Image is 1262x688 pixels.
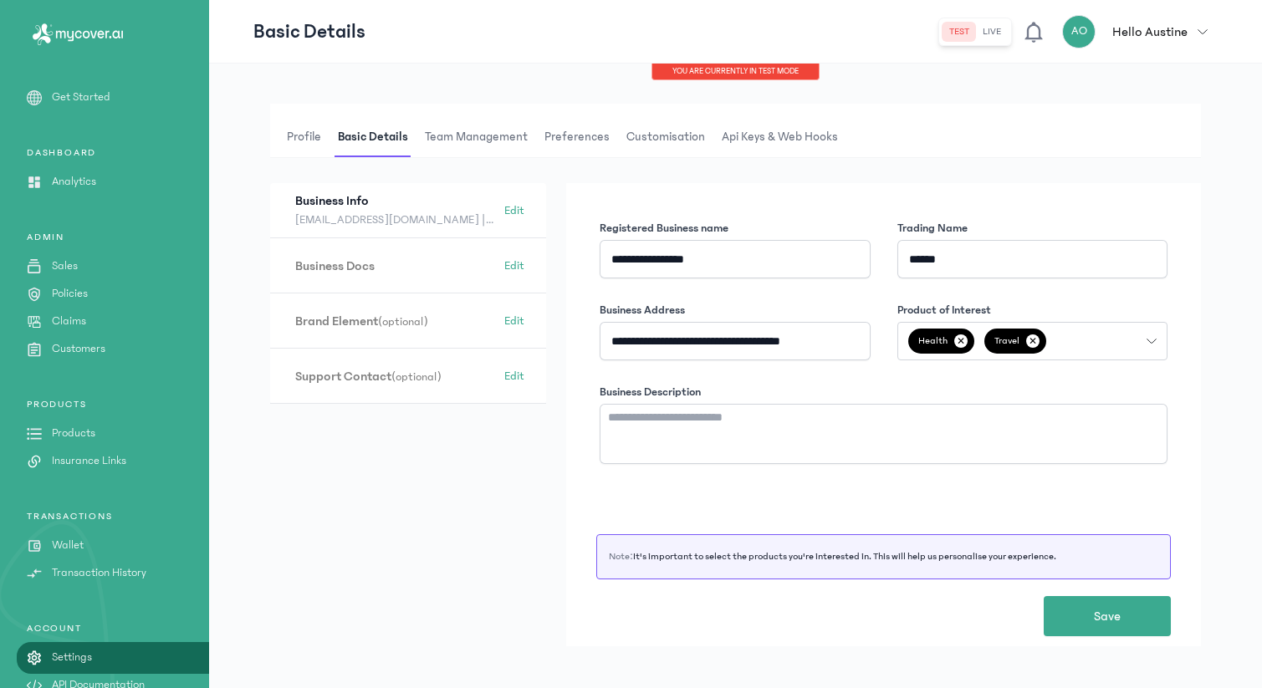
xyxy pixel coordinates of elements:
p: Transaction History [52,564,146,582]
p: Sales [52,257,78,275]
button: test [943,22,976,42]
h3: Brand Element [295,312,496,330]
span: Save [1094,606,1121,626]
h3: Support Contact [295,367,496,385]
span: Health [908,329,974,354]
p: Insurance Links [52,452,126,470]
label: Registered Business name [600,220,728,237]
span: Basic details [335,117,411,157]
button: Edit [496,252,533,279]
button: Profile [284,117,335,157]
p: Wallet [52,537,84,554]
span: Preferences [541,117,613,157]
button: live [976,22,1008,42]
p: Policies [52,285,88,303]
p: Analytics [52,173,96,191]
span: Team Management [422,117,531,157]
span: Edit [504,257,524,274]
span: Edit [504,313,524,329]
div: AO [1062,15,1096,48]
span: Edit [504,202,524,219]
span: Api Keys & Web hooks [718,117,841,157]
p: ✕ [1026,334,1040,348]
button: Health✕Travel✕ [897,322,1168,360]
button: Edit [496,363,533,390]
label: Product of Interest [897,302,991,319]
button: Basic details [335,117,422,157]
button: Save [1044,596,1171,636]
span: [EMAIL_ADDRESS][DOMAIN_NAME] || 08134579812 [295,210,496,230]
div: You are currently in TEST MODE [651,64,820,80]
button: AOHello Austine [1062,15,1218,48]
label: Trading Name [897,220,968,237]
button: Preferences [541,117,623,157]
span: Profile [284,117,324,157]
span: (optional) [391,370,442,384]
span: (optional) [378,315,428,329]
button: Team Management [422,117,541,157]
p: Note: [609,550,1158,563]
span: Edit [504,368,524,385]
h3: Business Docs [295,257,496,275]
p: Basic Details [253,18,365,45]
p: Claims [52,313,86,330]
button: Customisation [623,117,718,157]
p: ✕ [954,334,968,348]
button: Api Keys & Web hooks [718,117,851,157]
span: Customisation [623,117,708,157]
button: Edit [496,197,533,224]
span: It's important to select the products you're interested in. This will help us personalise your ex... [633,551,1056,562]
p: Hello Austine [1112,22,1188,42]
h3: Business Info [295,191,496,210]
p: Settings [52,649,92,666]
label: Business Description [600,384,701,400]
label: Business Address [600,302,685,319]
button: Edit [496,308,533,334]
span: Travel [984,329,1046,354]
p: Products [52,425,95,442]
p: Get Started [52,89,110,106]
p: Customers [52,340,105,358]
